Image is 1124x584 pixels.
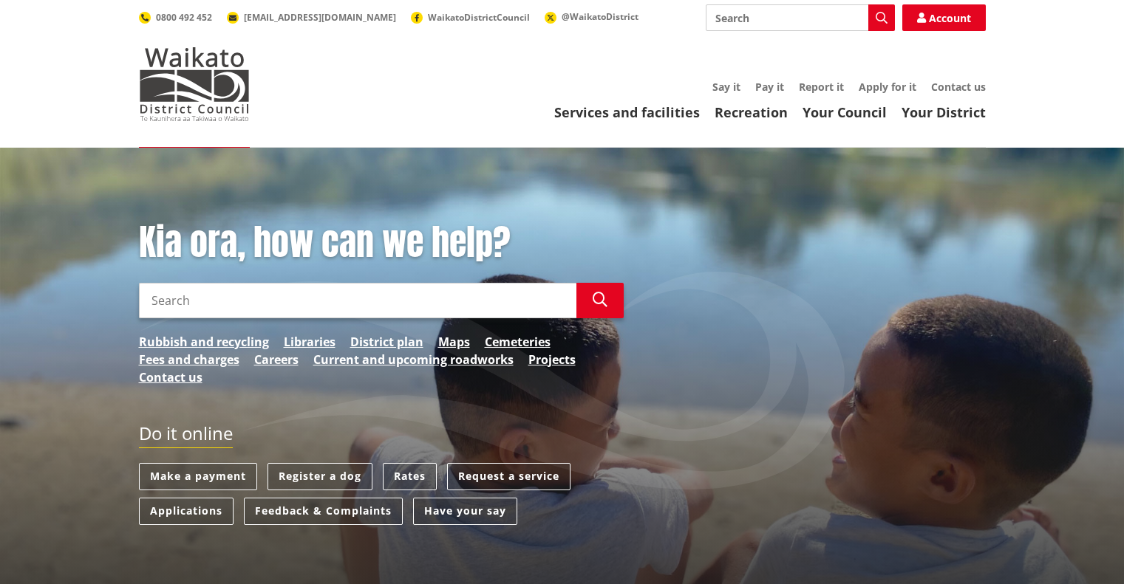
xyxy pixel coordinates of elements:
a: Careers [254,351,299,368]
a: 0800 492 452 [139,11,212,24]
a: Register a dog [268,463,372,490]
a: Contact us [931,80,986,94]
a: Account [902,4,986,31]
span: @WaikatoDistrict [562,10,638,23]
a: Maps [438,333,470,351]
a: [EMAIL_ADDRESS][DOMAIN_NAME] [227,11,396,24]
a: Current and upcoming roadworks [313,351,514,368]
h2: Do it online [139,423,233,449]
a: Pay it [755,80,784,94]
a: Your District [902,103,986,121]
a: Contact us [139,368,202,386]
a: @WaikatoDistrict [545,10,638,23]
span: WaikatoDistrictCouncil [428,11,530,24]
a: Fees and charges [139,351,239,368]
a: Your Council [803,103,887,121]
a: Feedback & Complaints [244,498,403,525]
a: Libraries [284,333,336,351]
a: Say it [712,80,740,94]
a: Cemeteries [485,333,551,351]
span: [EMAIL_ADDRESS][DOMAIN_NAME] [244,11,396,24]
input: Search input [139,283,576,318]
a: Recreation [715,103,788,121]
h1: Kia ora, how can we help? [139,221,624,264]
a: Make a payment [139,463,257,490]
input: Search input [706,4,895,31]
span: 0800 492 452 [156,11,212,24]
a: Request a service [447,463,570,490]
a: Apply for it [859,80,916,94]
a: Rates [383,463,437,490]
a: Report it [799,80,844,94]
a: Rubbish and recycling [139,333,269,351]
img: Waikato District Council - Te Kaunihera aa Takiwaa o Waikato [139,47,250,121]
a: Services and facilities [554,103,700,121]
a: Applications [139,498,234,525]
a: Have your say [413,498,517,525]
a: WaikatoDistrictCouncil [411,11,530,24]
a: District plan [350,333,423,351]
a: Projects [528,351,576,368]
